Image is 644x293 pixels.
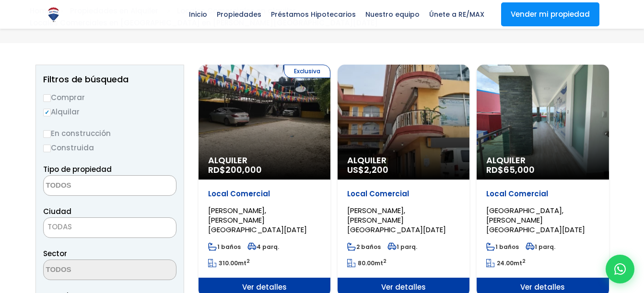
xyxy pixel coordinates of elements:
span: Alquiler [486,156,599,165]
p: Local Comercial [486,189,599,199]
label: Comprar [43,91,176,103]
span: Alquiler [347,156,460,165]
input: En construcción [43,130,51,138]
span: 1 baños [486,243,519,251]
span: Tipo de propiedad [43,164,112,174]
span: 1 parq. [387,243,417,251]
p: Local Comercial [208,189,321,199]
span: Ciudad [43,206,71,216]
input: Construida [43,145,51,152]
label: En construcción [43,127,176,139]
sup: 2 [522,258,526,265]
label: Construida [43,142,176,154]
input: Comprar [43,94,51,102]
span: 2 baños [347,243,381,251]
textarea: Search [44,260,137,281]
span: [GEOGRAPHIC_DATA], [PERSON_NAME][GEOGRAPHIC_DATA][DATE] [486,205,585,235]
span: RD$ [208,164,262,176]
span: Propiedades [212,7,266,22]
span: [PERSON_NAME], [PERSON_NAME][GEOGRAPHIC_DATA][DATE] [347,205,446,235]
label: Alquilar [43,106,176,118]
p: Local Comercial [347,189,460,199]
span: 200,000 [225,164,262,176]
input: Alquilar [43,109,51,116]
span: Alquiler [208,156,321,165]
span: 1 baños [208,243,241,251]
span: 65,000 [503,164,535,176]
span: Nuestro equipo [361,7,424,22]
sup: 2 [383,258,386,265]
span: TODAS [43,217,176,238]
span: Préstamos Hipotecarios [266,7,361,22]
span: mt [347,259,386,267]
span: 24.00 [497,259,514,267]
h2: Filtros de búsqueda [43,75,176,84]
span: 4 parq. [247,243,279,251]
span: Inicio [184,7,212,22]
sup: 2 [246,258,250,265]
span: [PERSON_NAME], [PERSON_NAME][GEOGRAPHIC_DATA][DATE] [208,205,307,235]
textarea: Search [44,176,137,196]
span: RD$ [486,164,535,176]
span: TODAS [44,220,176,234]
span: US$ [347,164,388,176]
span: TODAS [47,222,72,232]
span: mt [486,259,526,267]
span: 80.00 [358,259,375,267]
span: 310.00 [219,259,238,267]
span: 2,200 [364,164,388,176]
a: Vender mi propiedad [501,2,599,26]
span: Sector [43,248,67,259]
img: Logo de REMAX [45,6,62,23]
span: 1 parq. [526,243,555,251]
span: Exclusiva [284,65,330,78]
span: mt [208,259,250,267]
span: Únete a RE/MAX [424,7,489,22]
